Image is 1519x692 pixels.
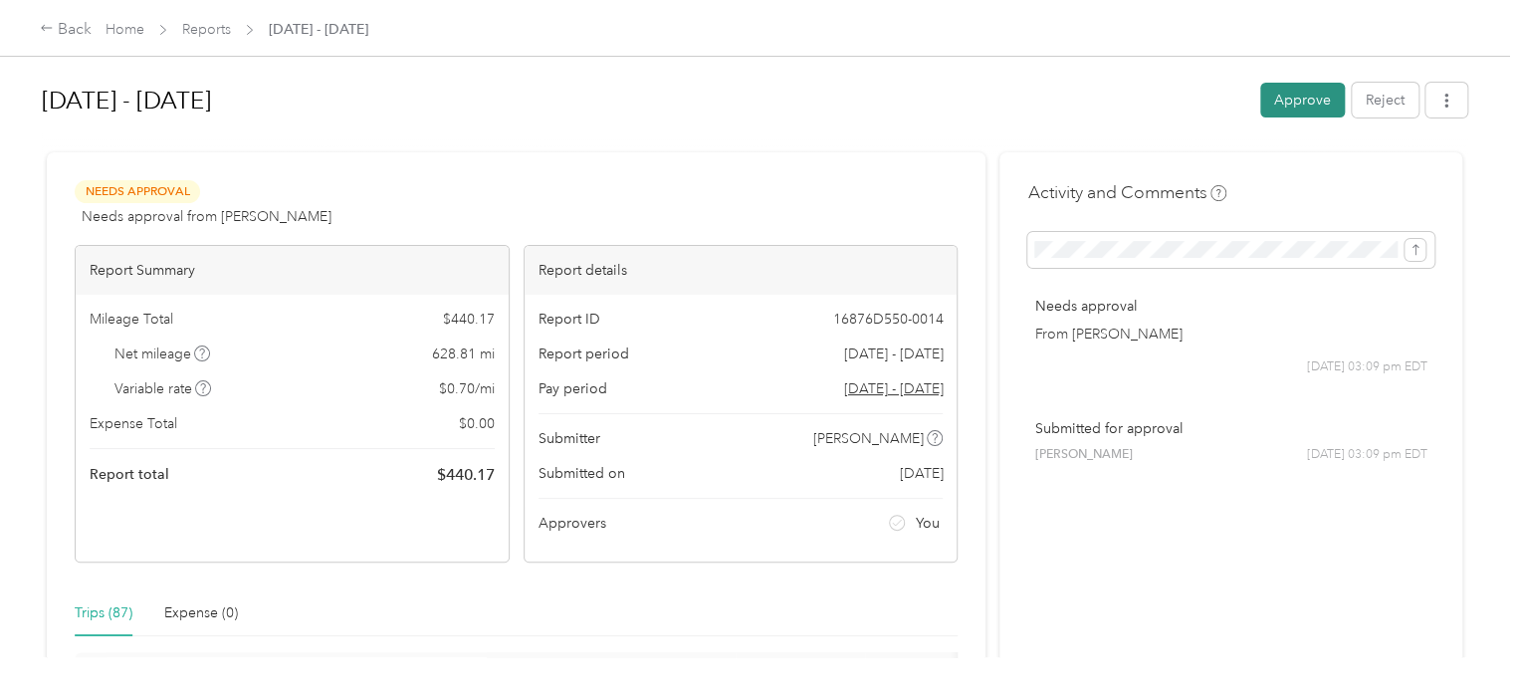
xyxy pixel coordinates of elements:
div: Report Summary [76,246,509,295]
span: Expense Total [90,413,177,434]
div: Expense (0) [164,602,238,624]
button: Approve [1260,83,1345,117]
span: [DATE] - [DATE] [843,344,943,364]
p: Submitted for approval [1034,418,1427,439]
div: Back [40,18,92,42]
a: Home [106,21,144,38]
iframe: Everlance-gr Chat Button Frame [1408,580,1519,692]
span: [DATE] - [DATE] [269,19,368,40]
span: 628.81 mi [432,344,495,364]
span: You [916,513,940,534]
div: Report details [525,246,958,295]
span: [DATE] [899,463,943,484]
span: [PERSON_NAME] [1034,446,1132,464]
p: Needs approval [1034,296,1427,317]
span: Needs Approval [75,180,200,203]
span: [DATE] 03:09 pm EDT [1307,358,1427,376]
span: Net mileage [114,344,211,364]
button: Reject [1352,83,1418,117]
span: $ 440.17 [437,463,495,487]
span: Pay period [539,378,607,399]
span: $ 440.17 [443,309,495,330]
span: $ 0.00 [459,413,495,434]
span: Approvers [539,513,606,534]
span: Go to pay period [843,378,943,399]
span: [PERSON_NAME] [813,428,924,449]
span: Needs approval from [PERSON_NAME] [82,206,331,227]
span: Report ID [539,309,600,330]
span: $ 0.70 / mi [439,378,495,399]
span: Report total [90,464,169,485]
span: Submitted on [539,463,625,484]
div: Trips (87) [75,602,132,624]
span: Report period [539,344,629,364]
h1: Sep 1 - 30, 2025 [42,77,1246,124]
span: [DATE] 03:09 pm EDT [1307,446,1427,464]
span: Variable rate [114,378,212,399]
p: From [PERSON_NAME] [1034,324,1427,345]
span: Mileage Total [90,309,173,330]
h4: Activity and Comments [1027,180,1226,205]
span: Submitter [539,428,600,449]
span: 16876D550-0014 [832,309,943,330]
a: Reports [182,21,231,38]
